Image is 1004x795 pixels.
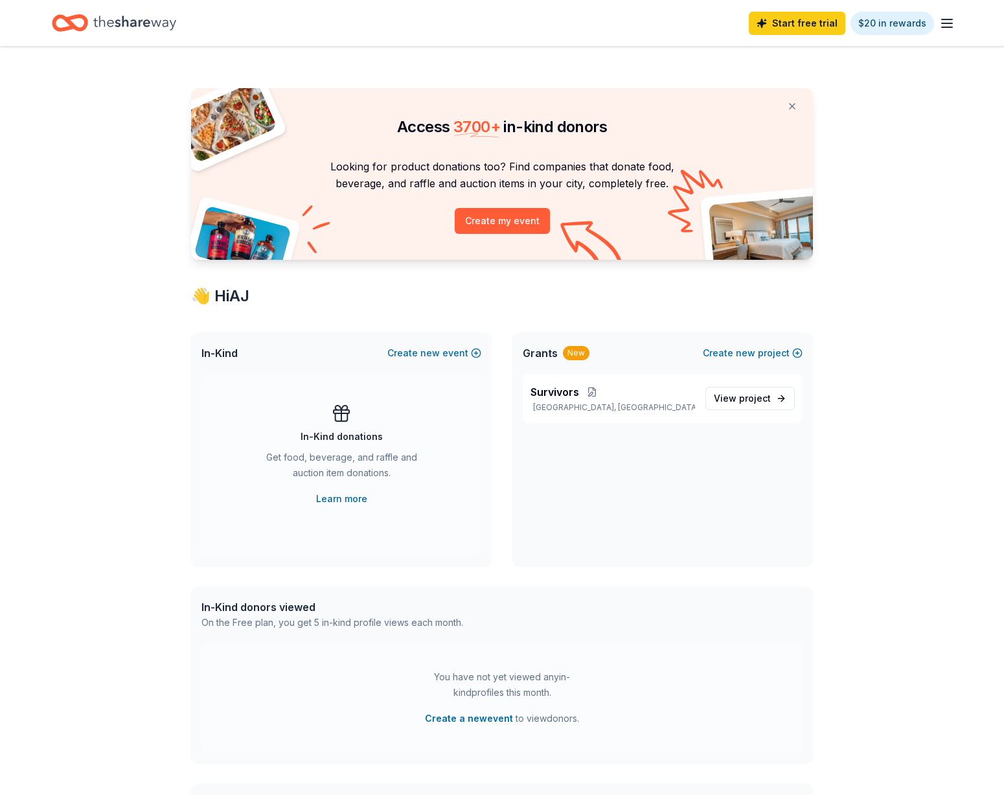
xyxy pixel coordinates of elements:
[531,384,579,400] span: Survivors
[301,429,383,444] div: In-Kind donations
[397,117,607,136] span: Access in-kind donors
[420,345,440,361] span: new
[253,450,429,486] div: Get food, beverage, and raffle and auction item donations.
[201,615,463,630] div: On the Free plan, you get 5 in-kind profile views each month.
[455,208,550,234] button: Create my event
[52,8,176,38] a: Home
[425,711,513,726] button: Create a newevent
[201,599,463,615] div: In-Kind donors viewed
[453,117,500,136] span: 3700 +
[177,80,278,163] img: Pizza
[531,402,695,413] p: [GEOGRAPHIC_DATA], [GEOGRAPHIC_DATA]
[714,391,771,406] span: View
[191,286,813,306] div: 👋 Hi AJ
[421,669,583,700] div: You have not yet viewed any in-kind profiles this month.
[739,393,771,404] span: project
[201,345,238,361] span: In-Kind
[560,221,625,270] img: Curvy arrow
[703,345,803,361] button: Createnewproject
[749,12,845,35] a: Start free trial
[316,491,367,507] a: Learn more
[387,345,481,361] button: Createnewevent
[207,158,797,192] p: Looking for product donations too? Find companies that donate food, beverage, and raffle and auct...
[736,345,755,361] span: new
[563,346,589,360] div: New
[523,345,558,361] span: Grants
[425,711,579,726] span: to view donors .
[850,12,934,35] a: $20 in rewards
[705,387,795,410] a: View project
